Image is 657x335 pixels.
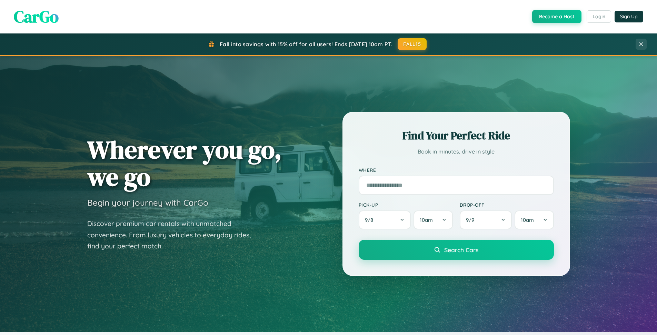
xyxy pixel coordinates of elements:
button: 9/8 [359,210,411,229]
button: Sign Up [615,11,643,22]
span: Fall into savings with 15% off for all users! Ends [DATE] 10am PT. [220,41,392,48]
p: Book in minutes, drive in style [359,147,554,157]
h1: Wherever you go, we go [87,136,282,190]
button: 10am [515,210,554,229]
h3: Begin your journey with CarGo [87,197,208,208]
span: 10am [420,217,433,223]
button: 9/9 [460,210,512,229]
span: 10am [521,217,534,223]
label: Pick-up [359,202,453,208]
span: 9 / 8 [365,217,377,223]
label: Drop-off [460,202,554,208]
button: 10am [414,210,452,229]
button: Search Cars [359,240,554,260]
span: Search Cars [444,246,478,254]
span: 9 / 9 [466,217,478,223]
span: CarGo [14,5,59,28]
h2: Find Your Perfect Ride [359,128,554,143]
label: Where [359,167,554,173]
p: Discover premium car rentals with unmatched convenience. From luxury vehicles to everyday rides, ... [87,218,260,252]
button: FALL15 [398,38,427,50]
button: Become a Host [532,10,581,23]
button: Login [587,10,611,23]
